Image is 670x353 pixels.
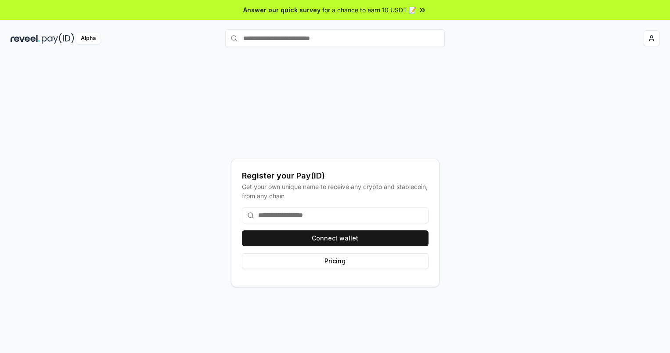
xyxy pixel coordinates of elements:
button: Pricing [242,253,429,269]
img: pay_id [42,33,74,44]
img: reveel_dark [11,33,40,44]
div: Alpha [76,33,101,44]
div: Register your Pay(ID) [242,170,429,182]
span: for a chance to earn 10 USDT 📝 [322,5,416,15]
span: Answer our quick survey [243,5,321,15]
button: Connect wallet [242,230,429,246]
div: Get your own unique name to receive any crypto and stablecoin, from any chain [242,182,429,200]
